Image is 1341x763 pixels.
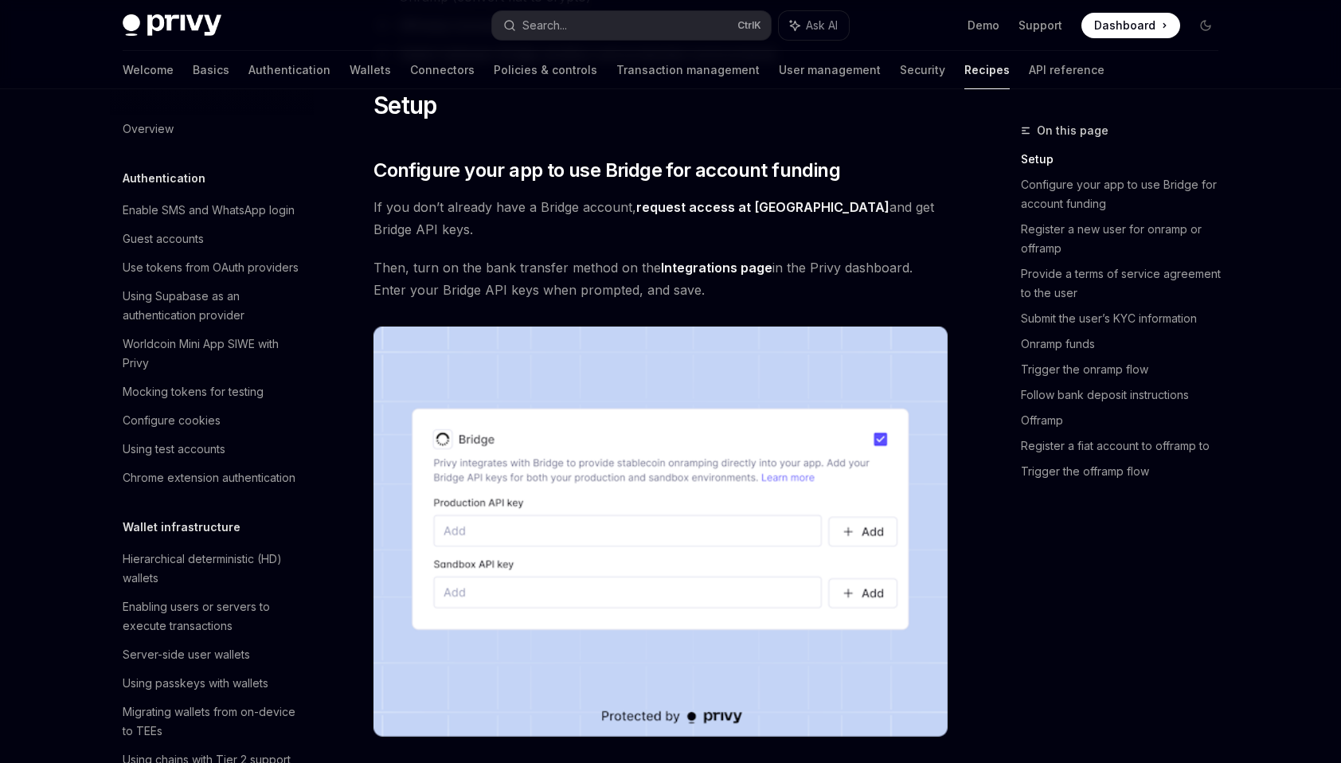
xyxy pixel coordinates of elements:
[1029,51,1104,89] a: API reference
[123,335,304,373] div: Worldcoin Mini App SIWE with Privy
[1094,18,1155,33] span: Dashboard
[1021,331,1231,357] a: Onramp funds
[806,18,838,33] span: Ask AI
[110,545,314,593] a: Hierarchical deterministic (HD) wallets
[123,51,174,89] a: Welcome
[110,406,314,435] a: Configure cookies
[123,287,304,325] div: Using Supabase as an authentication provider
[1021,172,1231,217] a: Configure your app to use Bridge for account funding
[1021,382,1231,408] a: Follow bank deposit instructions
[123,645,250,664] div: Server-side user wallets
[110,640,314,669] a: Server-side user wallets
[494,51,597,89] a: Policies & controls
[123,119,174,139] div: Overview
[123,468,295,487] div: Chrome extension authentication
[110,115,314,143] a: Overview
[616,51,760,89] a: Transaction management
[1021,306,1231,331] a: Submit the user’s KYC information
[779,51,881,89] a: User management
[373,158,840,183] span: Configure your app to use Bridge for account funding
[1021,357,1231,382] a: Trigger the onramp flow
[1193,13,1218,38] button: Toggle dark mode
[373,327,948,737] img: Bridge Configuration
[1081,13,1180,38] a: Dashboard
[373,256,948,301] span: Then, turn on the bank transfer method on the in the Privy dashboard. Enter your Bridge API keys ...
[410,51,475,89] a: Connectors
[123,597,304,636] div: Enabling users or servers to execute transactions
[964,51,1010,89] a: Recipes
[492,11,771,40] button: Search...CtrlK
[110,593,314,640] a: Enabling users or servers to execute transactions
[123,674,268,693] div: Using passkeys with wallets
[661,260,772,276] a: Integrations page
[193,51,229,89] a: Basics
[1037,121,1108,140] span: On this page
[110,282,314,330] a: Using Supabase as an authentication provider
[968,18,999,33] a: Demo
[1018,18,1062,33] a: Support
[123,440,225,459] div: Using test accounts
[1021,261,1231,306] a: Provide a terms of service agreement to the user
[110,196,314,225] a: Enable SMS and WhatsApp login
[123,382,264,401] div: Mocking tokens for testing
[1021,459,1231,484] a: Trigger the offramp flow
[522,16,567,35] div: Search...
[110,225,314,253] a: Guest accounts
[900,51,945,89] a: Security
[373,91,436,119] span: Setup
[123,550,304,588] div: Hierarchical deterministic (HD) wallets
[123,14,221,37] img: dark logo
[110,669,314,698] a: Using passkeys with wallets
[123,411,221,430] div: Configure cookies
[1021,217,1231,261] a: Register a new user for onramp or offramp
[123,229,204,248] div: Guest accounts
[1021,408,1231,433] a: Offramp
[110,698,314,745] a: Migrating wallets from on-device to TEEs
[110,435,314,464] a: Using test accounts
[123,169,205,188] h5: Authentication
[110,378,314,406] a: Mocking tokens for testing
[123,201,295,220] div: Enable SMS and WhatsApp login
[123,702,304,741] div: Migrating wallets from on-device to TEEs
[1021,147,1231,172] a: Setup
[350,51,391,89] a: Wallets
[636,199,889,216] a: request access at [GEOGRAPHIC_DATA]
[110,330,314,378] a: Worldcoin Mini App SIWE with Privy
[779,11,849,40] button: Ask AI
[373,196,948,241] span: If you don’t already have a Bridge account, and get Bridge API keys.
[110,253,314,282] a: Use tokens from OAuth providers
[123,258,299,277] div: Use tokens from OAuth providers
[248,51,330,89] a: Authentication
[1021,433,1231,459] a: Register a fiat account to offramp to
[737,19,761,32] span: Ctrl K
[110,464,314,492] a: Chrome extension authentication
[123,518,240,537] h5: Wallet infrastructure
